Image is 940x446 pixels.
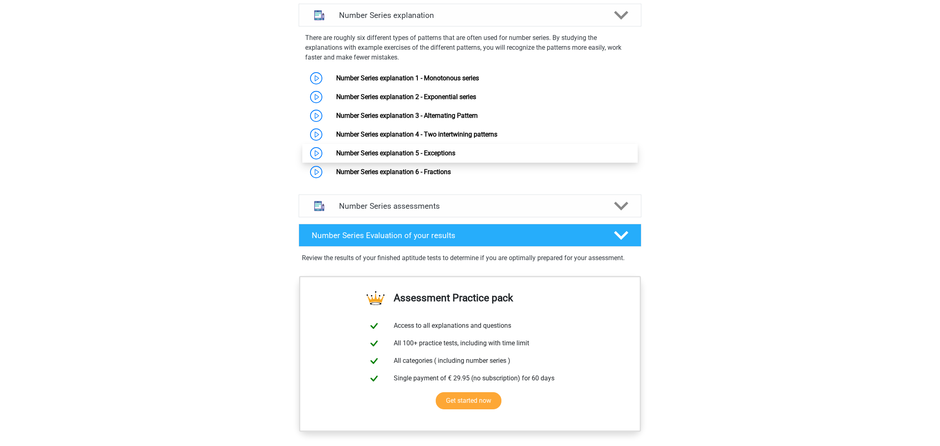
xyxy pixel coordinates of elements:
[336,130,497,138] a: Number Series explanation 4 - Two intertwining patterns
[295,194,645,217] a: assessments Number Series assessments
[339,11,601,20] h4: Number Series explanation
[336,168,451,176] a: Number Series explanation 6 - Fractions
[295,4,645,26] a: explanations Number Series explanation
[309,5,330,26] img: number series explanations
[336,74,479,82] a: Number Series explanation 1 - Monotonous series
[302,253,638,263] p: Review the results of your finished aptitude tests to determine if you are optimally prepared for...
[339,201,601,211] h4: Number Series assessments
[336,112,478,119] a: Number Series explanation 3 - Alternating Pattern
[436,392,501,409] a: Get started now
[336,93,476,101] a: Number Series explanation 2 - Exponential series
[309,196,330,216] img: number series assessments
[336,149,455,157] a: Number Series explanation 5 - Exceptions
[305,33,635,62] p: There are roughly six different types of patterns that are often used for number series. By study...
[312,231,601,240] h4: Number Series Evaluation of your results
[295,224,645,247] a: Number Series Evaluation of your results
